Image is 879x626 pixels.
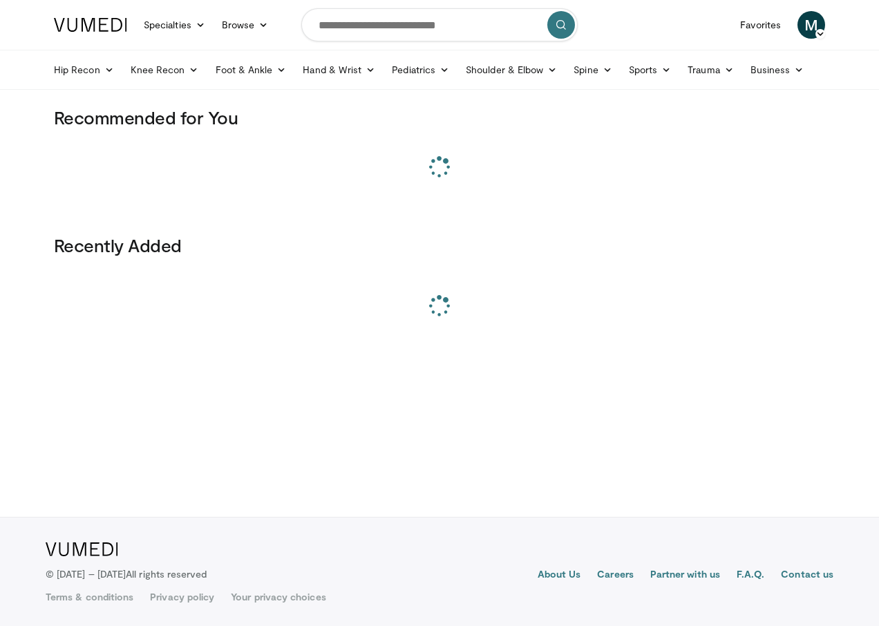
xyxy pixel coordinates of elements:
a: Spine [565,56,620,84]
a: Browse [214,11,277,39]
a: Careers [597,567,634,584]
a: F.A.Q. [737,567,764,584]
a: Foot & Ankle [207,56,295,84]
p: © [DATE] – [DATE] [46,567,207,581]
a: Favorites [732,11,789,39]
a: Hip Recon [46,56,122,84]
span: All rights reserved [126,568,207,580]
input: Search topics, interventions [301,8,578,41]
img: VuMedi Logo [54,18,127,32]
a: Hand & Wrist [294,56,384,84]
a: About Us [538,567,581,584]
a: Pediatrics [384,56,457,84]
a: Sports [621,56,680,84]
img: VuMedi Logo [46,542,118,556]
h3: Recommended for You [54,106,825,129]
a: Specialties [135,11,214,39]
a: Your privacy choices [231,590,325,604]
a: Privacy policy [150,590,214,604]
a: Business [742,56,813,84]
a: Knee Recon [122,56,207,84]
a: Partner with us [650,567,720,584]
a: Trauma [679,56,742,84]
a: Contact us [781,567,833,584]
a: Shoulder & Elbow [457,56,565,84]
h3: Recently Added [54,234,825,256]
a: Terms & conditions [46,590,133,604]
a: M [797,11,825,39]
